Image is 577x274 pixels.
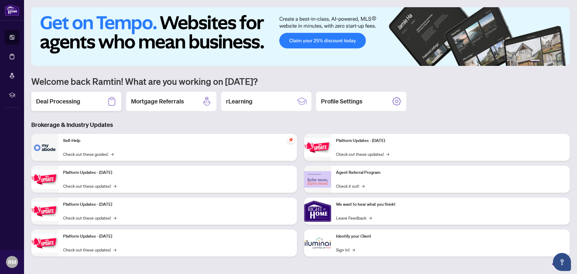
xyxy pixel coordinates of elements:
[63,183,116,189] a: Check out these updates!→
[36,97,80,106] h2: Deal Processing
[304,138,331,157] img: Platform Updates - June 23, 2025
[542,60,545,62] button: 2
[557,60,559,62] button: 5
[547,60,549,62] button: 3
[31,134,58,161] img: Self-Help
[63,246,116,253] a: Check out these updates!→
[63,214,116,221] a: Check out these updates!→
[31,121,570,129] h3: Brokerage & Industry Updates
[8,258,16,266] span: RM
[336,183,365,189] a: Check it out!→
[287,136,295,143] span: pushpin
[31,7,570,66] img: Slide 0
[321,97,362,106] h2: Profile Settings
[336,137,565,144] p: Platform Updates - [DATE]
[336,151,389,157] a: Check out these updates!→
[304,198,331,225] img: We want to hear what you think!
[113,246,116,253] span: →
[113,183,116,189] span: →
[63,201,292,208] p: Platform Updates - [DATE]
[131,97,184,106] h2: Mortgage Referrals
[304,229,331,257] img: Identify your Client
[362,183,365,189] span: →
[336,214,372,221] a: Leave Feedback→
[530,60,540,62] button: 1
[5,5,19,16] img: logo
[352,246,355,253] span: →
[386,151,389,157] span: →
[553,253,571,271] button: Open asap
[552,60,554,62] button: 4
[304,171,331,188] img: Agent Referral Program
[63,169,292,176] p: Platform Updates - [DATE]
[336,201,565,208] p: We want to hear what you think!
[226,97,252,106] h2: rLearning
[336,233,565,240] p: Identify your Client
[31,170,58,189] img: Platform Updates - September 16, 2025
[369,214,372,221] span: →
[111,151,114,157] span: →
[63,137,292,144] p: Self-Help
[561,60,564,62] button: 6
[63,233,292,240] p: Platform Updates - [DATE]
[336,246,355,253] a: Sign In!→
[113,214,116,221] span: →
[31,202,58,221] img: Platform Updates - July 21, 2025
[63,151,114,157] a: Check out these guides!→
[31,234,58,253] img: Platform Updates - July 8, 2025
[31,75,570,87] h1: Welcome back Ramtin! What are you working on [DATE]?
[336,169,565,176] p: Agent Referral Program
